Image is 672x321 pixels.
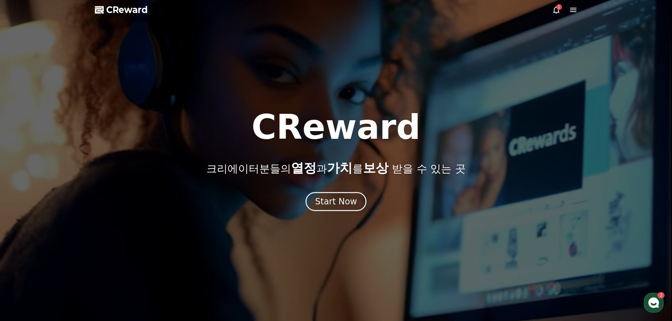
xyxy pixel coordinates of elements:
[305,199,367,206] a: Start Now
[315,196,357,207] div: Start Now
[47,223,91,241] a: 2대화
[206,161,465,175] p: 크리에이터분들의 과 를 받을 수 있는 곳
[291,161,316,175] span: 열정
[95,4,148,16] a: CReward
[327,161,352,175] span: 가치
[305,192,367,211] button: Start Now
[106,4,148,16] span: CReward
[363,161,388,175] span: 보상
[91,223,135,241] a: 설정
[65,234,73,240] span: 대화
[552,6,561,14] a: 1
[22,234,26,240] span: 홈
[109,234,117,240] span: 설정
[252,110,420,144] h1: CReward
[2,223,47,241] a: 홈
[556,4,562,10] div: 1
[72,223,74,229] span: 2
